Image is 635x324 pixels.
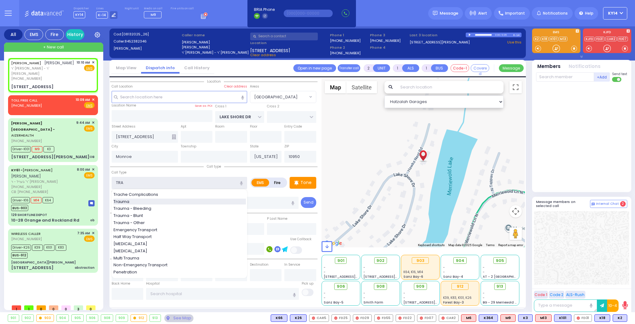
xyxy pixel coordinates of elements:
a: WIRELESS CALLER [11,231,41,236]
img: red-radio-icon.svg [377,317,380,320]
img: red-radio-icon.svg [420,317,423,320]
span: [PHONE_NUMBER] [11,76,42,81]
span: BG - 29 Merriewold S. [483,300,517,305]
span: K64, K16, M14 [403,270,423,274]
a: [STREET_ADDRESS][PERSON_NAME] [410,40,470,45]
div: K101 [554,314,571,322]
span: 904 [456,258,464,264]
span: [MEDICAL_DATA] [113,248,149,254]
button: Show street map [325,81,346,93]
span: - [483,270,485,274]
label: Caller: [113,39,180,44]
span: Phone 4 [370,45,408,50]
span: - [483,265,485,270]
span: - [324,291,326,295]
span: Sanz Bay-6 [403,274,423,279]
a: Open this area in Google Maps (opens a new window) [323,239,344,247]
div: FD22 [396,314,415,322]
label: Call Type [112,170,127,175]
div: FD25 [331,314,350,322]
div: EMS [24,29,43,40]
span: 0 [37,305,46,310]
a: CAR2 [605,37,617,41]
label: State [250,144,259,149]
span: Alert [478,11,487,16]
div: 912 [131,315,147,322]
div: FD07 [417,314,436,322]
span: 9:44 AM [76,120,90,125]
span: Important [505,11,525,16]
span: K101 [44,245,55,251]
span: ✕ [92,167,95,172]
label: Entry Code [284,124,302,129]
img: red-radio-icon.svg [312,317,315,320]
label: In Service [284,262,300,267]
span: M9 [151,12,156,17]
div: FD31 [574,314,592,322]
button: BUS [431,64,448,72]
u: EMS [86,66,93,71]
span: BLOOMING GROVE [250,91,308,102]
label: Hospital [146,281,160,286]
span: 0 [49,305,58,310]
div: / [500,31,501,38]
label: [PERSON_NAME] [182,40,248,45]
label: Fire [269,179,286,187]
a: History [66,29,84,40]
label: EMS [251,179,269,187]
button: Internal Chat 2 [590,200,627,208]
div: 10-28 Orange and Rockland Rd [11,217,79,223]
div: 912 [451,283,468,290]
label: Medic on call [144,7,163,11]
p: Tone [300,179,312,186]
span: Help [585,11,593,16]
div: 129 SHORTLINE DEPOT [11,213,47,217]
span: ✕ [92,97,95,102]
span: - [363,265,365,270]
a: FD07 [617,37,628,41]
span: EMS [84,172,95,178]
span: Phone 3 [370,33,408,38]
span: ✕ [92,120,95,125]
span: [STREET_ADDRESS][PERSON_NAME] [324,274,382,279]
input: (000)000-00000 [284,10,333,17]
span: BRIA Phone [254,7,275,12]
div: K2 [613,314,627,322]
label: Cross 1 [215,104,226,109]
a: Dispatch info [141,65,180,71]
label: Back Home [112,281,130,286]
a: FD31 [595,37,605,41]
div: ob [90,218,95,223]
div: OB [90,155,95,159]
div: 905 [72,315,83,322]
span: - [363,295,365,300]
button: +Add [594,72,610,82]
div: BLS [554,314,571,322]
div: 903 [412,257,429,264]
span: 906 [337,283,345,290]
span: Other building occupants [172,134,176,139]
span: - [403,291,405,295]
span: [PHONE_NUMBER] [11,236,42,241]
span: 905 [496,258,504,264]
span: Phone 2 [330,45,368,50]
span: M9 [32,146,42,152]
img: Logo [24,9,66,17]
div: K-14 [513,33,522,37]
span: K39 [32,245,43,251]
a: Open in new page [293,64,336,72]
span: - [324,265,326,270]
div: CAR2 [439,314,459,322]
a: K101 [549,37,558,41]
span: Sanz Bay-5 [324,300,344,305]
span: K83 [56,245,66,251]
span: M14 [31,197,42,203]
label: [PHONE_NUMBER] [330,38,361,43]
span: - [483,291,485,295]
div: BLS [271,314,287,322]
span: Location [204,79,224,84]
span: Half Way Transport [113,234,154,240]
a: K18 [541,37,548,41]
div: FD55 [374,314,393,322]
div: K18 [594,314,610,322]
